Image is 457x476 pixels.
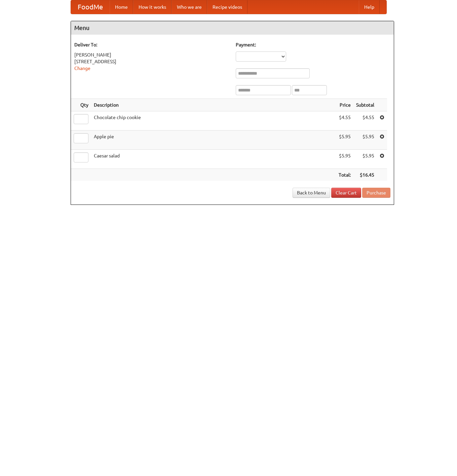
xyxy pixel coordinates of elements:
[353,150,377,169] td: $5.95
[353,99,377,111] th: Subtotal
[74,41,229,48] h5: Deliver To:
[331,188,361,198] a: Clear Cart
[293,188,330,198] a: Back to Menu
[336,169,353,181] th: Total:
[71,21,394,35] h4: Menu
[110,0,133,14] a: Home
[336,99,353,111] th: Price
[362,188,390,198] button: Purchase
[91,150,336,169] td: Caesar salad
[133,0,172,14] a: How it works
[353,111,377,131] td: $4.55
[353,169,377,181] th: $16.45
[353,131,377,150] td: $5.95
[74,51,229,58] div: [PERSON_NAME]
[336,131,353,150] td: $5.95
[91,99,336,111] th: Description
[207,0,247,14] a: Recipe videos
[91,111,336,131] td: Chocolate chip cookie
[336,111,353,131] td: $4.55
[91,131,336,150] td: Apple pie
[359,0,380,14] a: Help
[236,41,390,48] h5: Payment:
[71,99,91,111] th: Qty
[172,0,207,14] a: Who we are
[74,66,90,71] a: Change
[71,0,110,14] a: FoodMe
[336,150,353,169] td: $5.95
[74,58,229,65] div: [STREET_ADDRESS]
